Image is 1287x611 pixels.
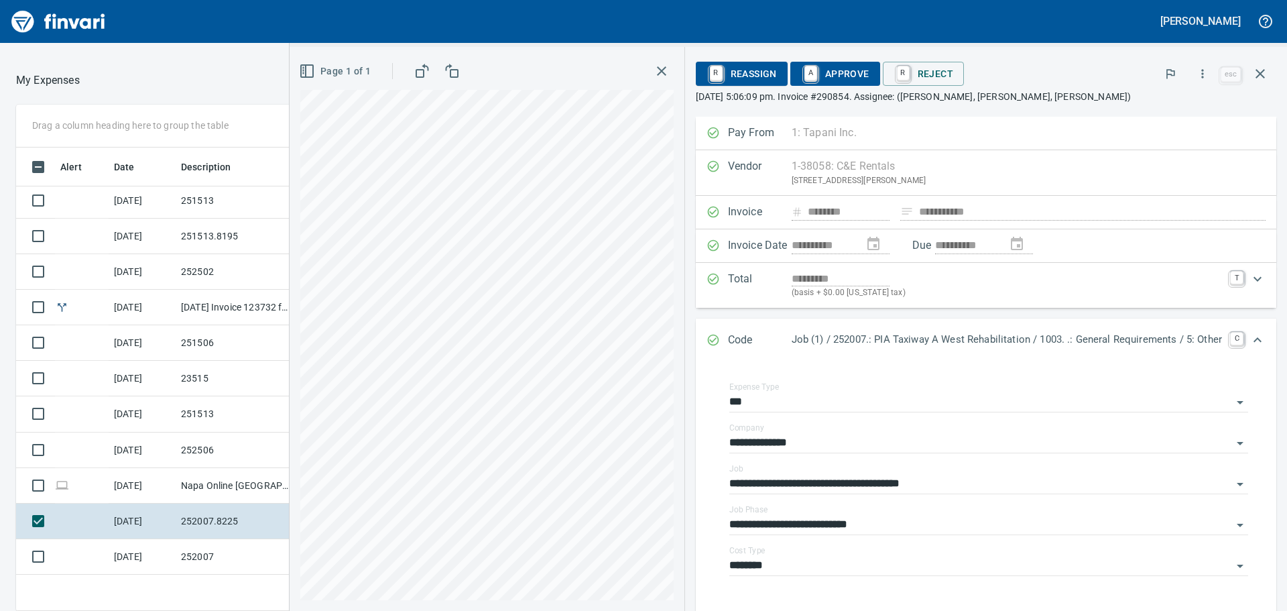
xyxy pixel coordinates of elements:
span: Online transaction [55,480,69,489]
td: [DATE] [109,325,176,361]
td: [DATE] [109,254,176,290]
button: RReject [883,62,964,86]
p: Code [728,332,792,349]
button: AApprove [790,62,880,86]
span: Date [114,159,152,175]
nav: breadcrumb [16,72,80,89]
td: [DATE] [109,396,176,432]
a: C [1230,332,1243,345]
td: 252007.8225 [176,504,296,539]
button: RReassign [696,62,788,86]
a: A [804,66,817,80]
td: [DATE] [109,290,176,325]
label: Cost Type [729,547,765,555]
span: Date [114,159,135,175]
td: [DATE] Invoice 123732 from The Personal Touch Cleaning Inc. (1-30651) [176,290,296,325]
td: 23515 [176,361,296,396]
td: [DATE] [109,539,176,575]
button: [PERSON_NAME] [1157,11,1244,32]
td: [DATE] [109,183,176,219]
span: Description [181,159,231,175]
button: Page 1 of 1 [296,59,376,84]
td: 252506 [176,433,296,468]
label: Company [729,424,764,432]
td: 252502 [176,254,296,290]
td: [DATE] [109,361,176,396]
label: Job [729,465,743,473]
td: 251513 [176,396,296,432]
button: Open [1231,516,1249,535]
p: Job (1) / 252007.: PIA Taxiway A West Rehabilitation / 1003. .: General Requirements / 5: Other [792,332,1222,347]
a: R [897,66,910,80]
a: esc [1221,67,1241,82]
img: Finvari [8,5,109,38]
button: Open [1231,434,1249,453]
span: Approve [801,62,869,85]
span: Alert [60,159,99,175]
label: Job Phase [729,506,768,514]
p: [DATE] 5:06:09 pm. Invoice #290854. Assignee: ([PERSON_NAME], [PERSON_NAME], [PERSON_NAME]) [696,90,1276,103]
p: Total [728,271,792,300]
a: R [710,66,723,80]
button: Open [1231,475,1249,494]
div: Expand [696,263,1276,308]
td: 251513 [176,183,296,219]
button: Flag [1156,59,1185,89]
td: [DATE] [109,468,176,504]
span: Description [181,159,249,175]
h5: [PERSON_NAME] [1160,14,1241,28]
span: Close invoice [1217,58,1276,90]
span: Split transaction [55,302,69,311]
span: Alert [60,159,82,175]
label: Expense Type [729,383,779,391]
p: My Expenses [16,72,80,89]
p: (basis + $0.00 [US_STATE] tax) [792,286,1222,300]
div: Expand [696,319,1276,363]
td: [DATE] [109,219,176,254]
a: T [1230,271,1243,284]
td: [DATE] [109,433,176,468]
button: Open [1231,557,1249,575]
td: [DATE] [109,504,176,539]
td: 251513.8195 [176,219,296,254]
button: Open [1231,393,1249,412]
td: 251506 [176,325,296,361]
span: Page 1 of 1 [302,63,371,80]
button: More [1188,59,1217,89]
span: Reassign [707,62,777,85]
p: Drag a column heading here to group the table [32,119,229,132]
td: Napa Online [GEOGRAPHIC_DATA] [GEOGRAPHIC_DATA] [176,468,296,504]
span: Reject [894,62,953,85]
td: 252007 [176,539,296,575]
